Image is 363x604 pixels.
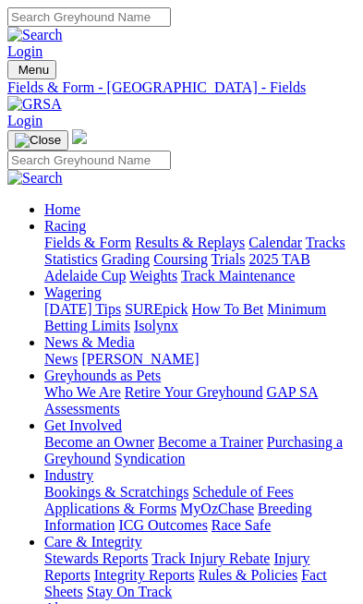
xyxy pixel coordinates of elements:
a: Track Injury Rebate [151,550,270,566]
a: Login [7,113,42,128]
a: Who We Are [44,384,121,400]
a: How To Bet [192,301,264,317]
a: Trials [212,251,246,267]
a: Home [44,201,80,217]
div: Get Involved [44,434,356,467]
a: Become a Trainer [158,434,263,450]
a: Bookings & Scratchings [44,484,188,500]
a: Integrity Reports [94,567,195,583]
div: Racing [44,235,356,284]
a: 2025 TAB Adelaide Cup [44,251,310,284]
a: Racing [44,218,86,234]
a: Race Safe [212,517,271,533]
a: Wagering [44,284,102,300]
img: Close [15,133,61,148]
a: [PERSON_NAME] [81,351,199,367]
div: Wagering [44,301,356,334]
a: Applications & Forms [44,501,176,516]
a: Stay On Track [87,584,172,599]
div: Greyhounds as Pets [44,384,356,417]
a: Isolynx [134,318,178,333]
a: News [44,351,78,367]
a: Fact Sheets [44,567,327,599]
button: Toggle navigation [7,60,56,79]
span: Menu [18,63,49,77]
a: Industry [44,467,93,483]
div: Care & Integrity [44,550,356,600]
a: Become an Owner [44,434,154,450]
img: Search [7,27,63,43]
div: Industry [44,484,356,534]
a: Login [7,43,42,59]
a: [DATE] Tips [44,301,121,317]
a: Injury Reports [44,550,310,583]
a: Breeding Information [44,501,312,533]
a: Statistics [44,251,98,267]
a: Retire Your Greyhound [125,384,263,400]
img: logo-grsa-white.png [72,129,87,144]
a: Schedule of Fees [192,484,293,500]
a: Coursing [153,251,208,267]
a: Calendar [248,235,302,250]
a: MyOzChase [180,501,254,516]
a: News & Media [44,334,135,350]
a: Minimum Betting Limits [44,301,326,333]
input: Search [7,151,171,170]
a: Results & Replays [135,235,245,250]
div: News & Media [44,351,356,368]
a: Purchasing a Greyhound [44,434,343,466]
a: Track Maintenance [181,268,295,284]
a: Greyhounds as Pets [44,368,161,383]
a: ICG Outcomes [118,517,207,533]
a: Tracks [306,235,345,250]
a: Fields & Form [44,235,131,250]
img: Search [7,170,63,187]
a: Care & Integrity [44,534,142,550]
a: Rules & Policies [199,567,298,583]
a: GAP SA Assessments [44,384,318,417]
input: Search [7,7,171,27]
a: Stewards Reports [44,550,148,566]
a: Weights [129,268,177,284]
a: Syndication [115,451,185,466]
a: Fields & Form - [GEOGRAPHIC_DATA] - Fields [7,79,356,96]
a: SUREpick [125,301,188,317]
button: Toggle navigation [7,130,68,151]
img: GRSA [7,96,62,113]
a: Get Involved [44,417,122,433]
a: Grading [102,251,150,267]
